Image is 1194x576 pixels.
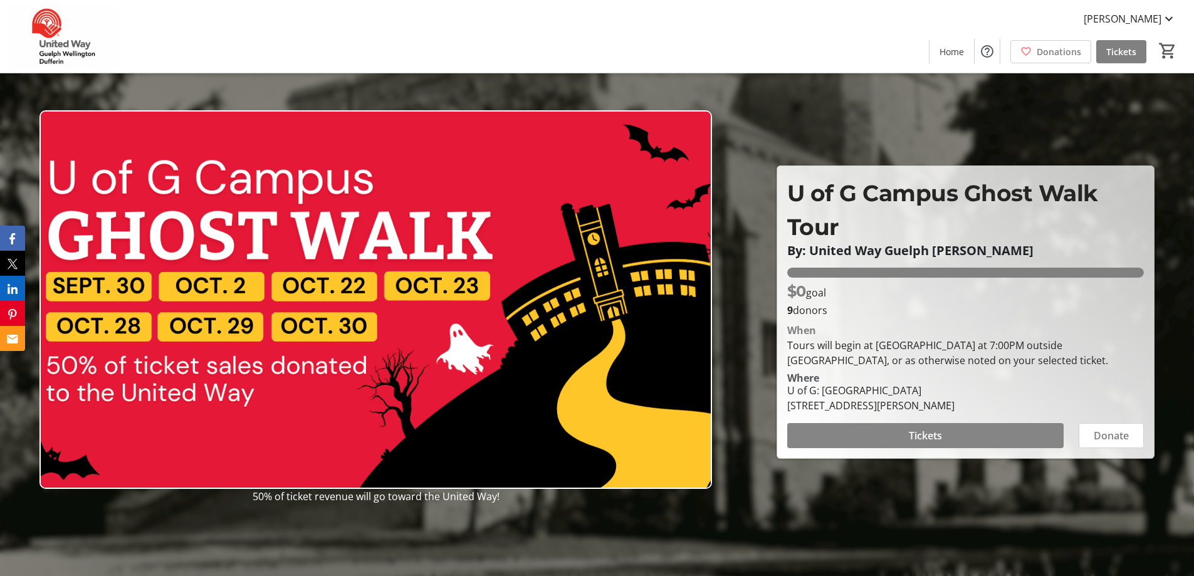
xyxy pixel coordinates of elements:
a: Tickets [1096,40,1146,63]
span: Tickets [909,428,942,443]
span: U of G Campus Ghost Walk Tour [787,179,1098,241]
button: Donate [1079,423,1144,448]
div: U of G: [GEOGRAPHIC_DATA] [787,383,955,398]
a: Donations [1010,40,1091,63]
button: Tickets [787,423,1064,448]
div: Tours will begin at [GEOGRAPHIC_DATA] at 7:00PM outside [GEOGRAPHIC_DATA], or as otherwise noted ... [787,338,1144,368]
span: 50% of ticket revenue will go toward the United Way! [253,490,500,503]
button: Cart [1156,39,1179,62]
p: goal [787,280,826,303]
span: [PERSON_NAME] [1084,11,1161,26]
button: Help [975,39,1000,64]
a: Home [930,40,974,63]
div: Where [787,373,819,383]
div: When [787,323,816,338]
img: Campaign CTA Media Photo [39,110,712,489]
p: By: United Way Guelph [PERSON_NAME] [787,244,1144,258]
p: donors [787,303,1144,318]
span: Donations [1037,45,1081,58]
div: 100% of fundraising goal reached [787,268,1144,278]
span: Tickets [1106,45,1136,58]
b: 9 [787,303,793,317]
span: $0 [787,282,806,300]
img: United Way Guelph Wellington Dufferin's Logo [8,5,119,68]
span: Donate [1094,428,1129,443]
div: [STREET_ADDRESS][PERSON_NAME] [787,398,955,413]
span: Home [940,45,964,58]
button: [PERSON_NAME] [1074,9,1186,29]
